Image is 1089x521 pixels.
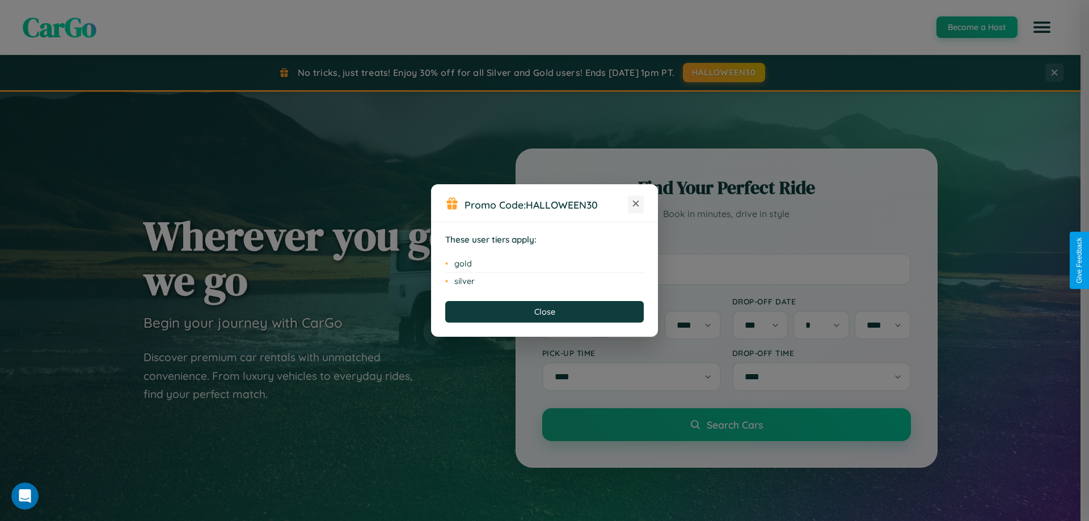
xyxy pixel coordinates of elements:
[526,198,598,211] b: HALLOWEEN30
[445,301,644,323] button: Close
[1075,238,1083,283] div: Give Feedback
[445,273,644,290] li: silver
[11,482,39,510] iframe: Intercom live chat
[445,255,644,273] li: gold
[465,198,628,211] h3: Promo Code:
[445,234,537,245] strong: These user tiers apply:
